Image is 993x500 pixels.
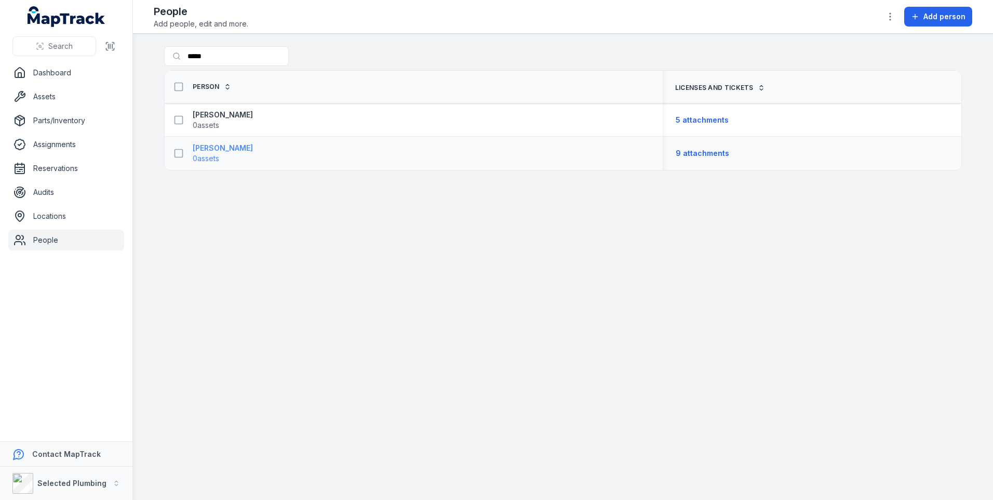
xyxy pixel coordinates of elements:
span: Add person [923,11,965,22]
span: 0 assets [193,153,219,164]
a: Reservations [8,158,124,179]
a: Dashboard [8,62,124,83]
strong: [PERSON_NAME] [193,110,253,120]
a: Audits [8,182,124,203]
button: 5 attachments [675,110,729,130]
a: [PERSON_NAME]0assets [193,110,253,130]
h2: People [154,4,248,19]
span: 0 assets [193,120,219,130]
a: MapTrack [28,6,105,27]
a: Person [193,83,231,91]
a: People [8,230,124,251]
a: [PERSON_NAME]0assets [193,143,253,164]
span: Add people, edit and more. [154,19,248,29]
button: Search [12,36,96,56]
strong: Contact MapTrack [32,450,101,458]
button: 9 attachments [675,143,730,163]
a: Assignments [8,134,124,155]
a: Assets [8,86,124,107]
span: Licenses and Tickets [675,84,754,92]
a: Licenses and Tickets [675,84,765,92]
strong: Selected Plumbing [37,479,106,488]
span: Search [48,41,73,51]
strong: [PERSON_NAME] [193,143,253,153]
a: Locations [8,206,124,227]
a: Parts/Inventory [8,110,124,131]
button: Add person [904,7,972,27]
span: Person [193,83,220,91]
